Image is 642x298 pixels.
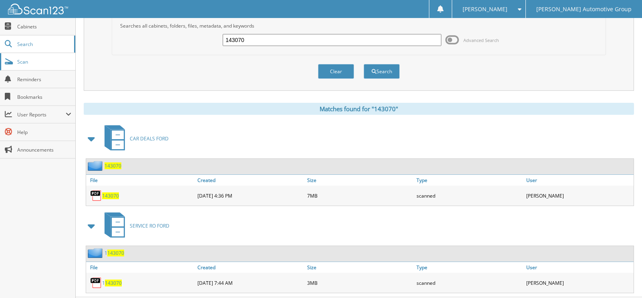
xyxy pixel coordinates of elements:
[102,280,122,286] a: 1143070
[116,22,602,29] div: Searches all cabinets, folders, files, metadata, and keywords
[100,210,169,242] a: SERVICE RO FORD
[88,248,105,258] img: folder2.png
[415,175,524,186] a: Type
[105,280,122,286] span: 143070
[17,76,71,83] span: Reminders
[17,58,71,65] span: Scan
[415,262,524,273] a: Type
[524,262,634,273] a: User
[305,175,415,186] a: Size
[8,4,68,14] img: scan123-logo-white.svg
[305,188,415,204] div: 7MB
[463,37,499,43] span: Advanced Search
[107,250,124,256] span: 143070
[86,175,195,186] a: File
[17,129,71,136] span: Help
[536,7,632,12] span: [PERSON_NAME] Automotive Group
[130,135,169,142] span: CAR DEALS FORD
[17,23,71,30] span: Cabinets
[17,111,66,118] span: User Reports
[195,262,305,273] a: Created
[364,64,400,79] button: Search
[90,190,102,202] img: PDF.png
[88,161,105,171] img: folder2.png
[195,275,305,291] div: [DATE] 7:44 AM
[524,275,634,291] div: [PERSON_NAME]
[105,250,124,256] a: 1143070
[84,103,634,115] div: Matches found for "143070"
[130,222,169,229] span: SERVICE RO FORD
[100,123,169,154] a: CAR DEALS FORD
[524,188,634,204] div: [PERSON_NAME]
[415,188,524,204] div: scanned
[17,146,71,153] span: Announcements
[195,175,305,186] a: Created
[305,262,415,273] a: Size
[86,262,195,273] a: File
[415,275,524,291] div: scanned
[305,275,415,291] div: 3MB
[463,7,507,12] span: [PERSON_NAME]
[102,192,119,199] a: 143070
[17,41,70,48] span: Search
[195,188,305,204] div: [DATE] 4:36 PM
[90,277,102,289] img: PDF.png
[318,64,354,79] button: Clear
[105,162,121,169] a: 143070
[602,260,642,298] iframe: Chat Widget
[524,175,634,186] a: User
[17,94,71,100] span: Bookmarks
